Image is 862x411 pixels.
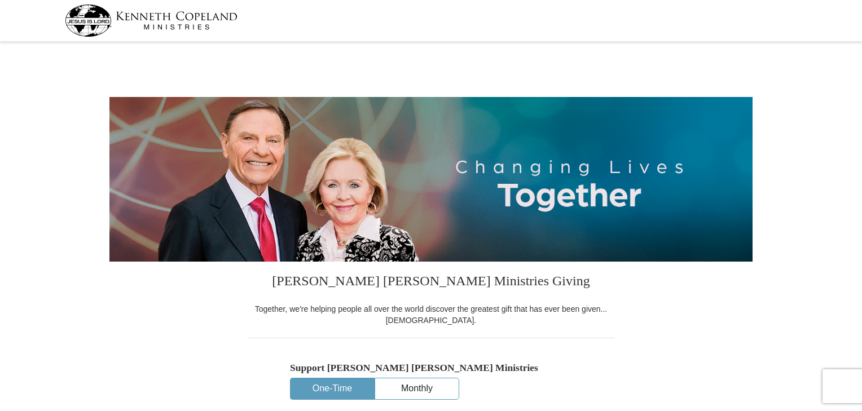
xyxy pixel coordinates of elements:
button: Monthly [375,378,459,399]
h5: Support [PERSON_NAME] [PERSON_NAME] Ministries [290,362,572,374]
img: kcm-header-logo.svg [65,5,238,37]
div: Together, we're helping people all over the world discover the greatest gift that has ever been g... [248,303,614,326]
button: One-Time [291,378,374,399]
h3: [PERSON_NAME] [PERSON_NAME] Ministries Giving [248,262,614,303]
